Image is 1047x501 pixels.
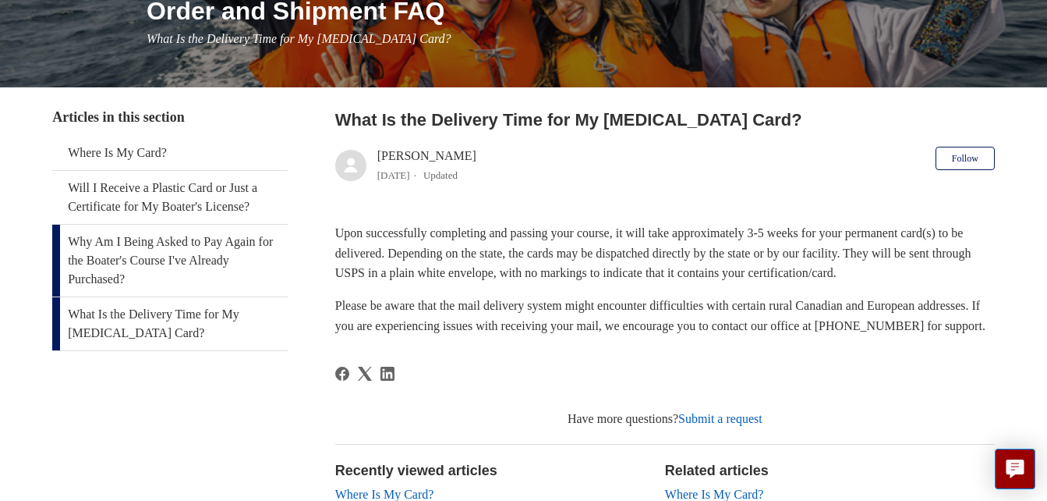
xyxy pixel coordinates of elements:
[335,296,995,336] p: Please be aware that the mail delivery system might encounter difficulties with certain rural Can...
[665,460,995,481] h2: Related articles
[665,488,764,501] a: Where Is My Card?
[377,147,476,184] div: [PERSON_NAME]
[380,367,394,381] a: LinkedIn
[52,136,288,170] a: Where Is My Card?
[335,107,995,133] h2: What Is the Delivery Time for My Boating Card?
[335,410,995,428] div: Have more questions?
[936,147,995,170] button: Follow Article
[377,169,410,181] time: 05/09/2024, 14:28
[147,32,451,45] span: What Is the Delivery Time for My [MEDICAL_DATA] Card?
[52,171,288,224] a: Will I Receive a Plastic Card or Just a Certificate for My Boater's License?
[335,223,995,283] p: Upon successfully completing and passing your course, it will take approximately 3-5 weeks for yo...
[995,449,1035,489] button: Live chat
[423,169,458,181] li: Updated
[52,225,288,297] a: Why Am I Being Asked to Pay Again for the Boater's Course I've Already Purchased?
[358,367,372,381] a: X Corp
[335,460,649,481] h2: Recently viewed articles
[52,297,288,350] a: What Is the Delivery Time for My [MEDICAL_DATA] Card?
[380,367,394,381] svg: Share this page on LinkedIn
[678,412,762,425] a: Submit a request
[335,488,434,501] a: Where Is My Card?
[52,109,184,125] span: Articles in this section
[335,367,349,381] a: Facebook
[358,367,372,381] svg: Share this page on X Corp
[335,367,349,381] svg: Share this page on Facebook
